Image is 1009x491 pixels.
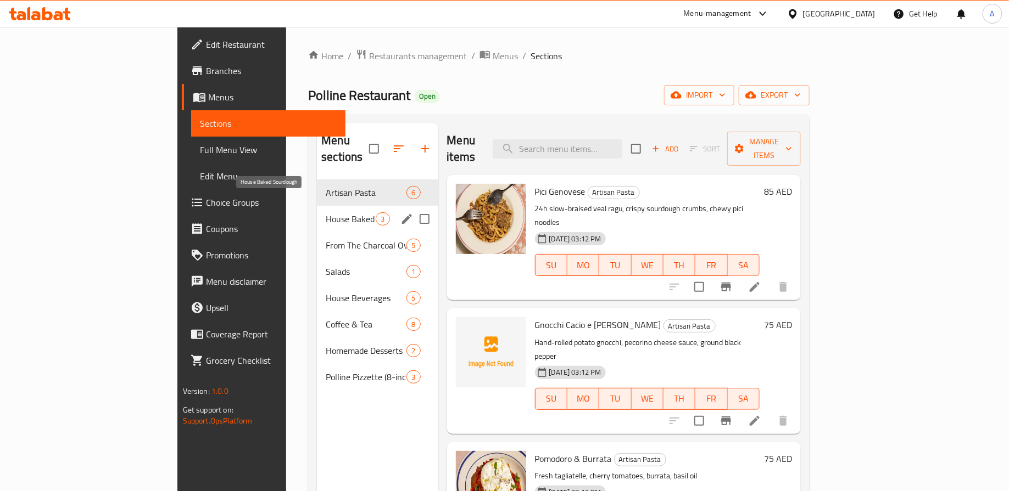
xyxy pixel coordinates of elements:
[317,285,438,311] div: House Beverages5
[545,367,606,377] span: [DATE] 03:12 PM
[990,8,995,20] span: A
[695,254,727,276] button: FR
[604,391,627,407] span: TU
[493,139,622,159] input: search
[317,232,438,258] div: From The Charcoal Oven5
[632,254,664,276] button: WE
[326,344,406,357] span: Homemade Desserts
[206,301,337,314] span: Upsell
[632,388,664,410] button: WE
[650,143,680,155] span: Add
[191,163,346,189] a: Edit Menu
[531,49,562,63] span: Sections
[182,216,346,242] a: Coupons
[308,49,810,63] nav: breadcrumb
[599,388,631,410] button: TU
[356,49,467,63] a: Restaurants management
[182,189,346,216] a: Choice Groups
[535,317,661,333] span: Gnocchi Cacio e [PERSON_NAME]
[183,414,253,428] a: Support.OpsPlatform
[535,254,567,276] button: SU
[348,49,352,63] li: /
[406,318,420,331] div: items
[407,267,420,277] span: 1
[540,257,563,273] span: SU
[664,254,695,276] button: TH
[673,88,726,102] span: import
[764,184,792,199] h6: 85 AED
[545,234,606,244] span: [DATE] 03:12 PM
[615,453,666,466] span: Artisan Pasta
[182,321,346,347] a: Coverage Report
[182,31,346,58] a: Edit Restaurant
[326,291,406,304] span: House Beverages
[407,346,420,356] span: 2
[728,388,760,410] button: SA
[471,49,475,63] li: /
[206,275,337,288] span: Menu disclaimer
[206,354,337,367] span: Grocery Checklist
[386,136,412,162] span: Sort sections
[326,370,406,383] span: Polline Pizzette (8-inch)
[326,318,406,331] span: Coffee & Tea
[493,49,518,63] span: Menus
[700,391,723,407] span: FR
[317,179,438,206] div: Artisan Pasta6
[480,49,518,63] a: Menus
[406,186,420,199] div: items
[206,249,337,262] span: Promotions
[456,317,526,387] img: Gnocchi Cacio e Pepe
[456,184,526,254] img: Pici Genovese
[206,196,337,209] span: Choice Groups
[376,212,389,225] div: items
[764,317,792,332] h6: 75 AED
[317,258,438,285] div: Salads1
[407,319,420,330] span: 8
[588,186,640,199] div: Artisan Pasta
[668,391,691,407] span: TH
[447,132,480,165] h2: Menu items
[206,328,337,341] span: Coverage Report
[770,274,796,300] button: delete
[406,265,420,278] div: items
[363,137,386,160] span: Select all sections
[614,453,666,466] div: Artisan Pasta
[206,222,337,235] span: Coupons
[535,183,586,200] span: Pici Genovese
[572,257,595,273] span: MO
[406,239,420,252] div: items
[183,403,233,417] span: Get support on:
[407,188,420,198] span: 6
[648,140,683,157] span: Add item
[535,388,567,410] button: SU
[406,344,420,357] div: items
[326,239,406,252] div: From The Charcoal Oven
[684,7,751,20] div: Menu-management
[535,469,760,483] p: Fresh tagliatelle, cherry tomatoes, burrata, basil oil
[695,388,727,410] button: FR
[540,391,563,407] span: SU
[308,83,410,108] span: Polline Restaurant
[326,265,406,278] span: Salads
[728,254,760,276] button: SA
[182,84,346,110] a: Menus
[415,90,440,103] div: Open
[770,408,796,434] button: delete
[567,388,599,410] button: MO
[407,372,420,382] span: 3
[407,240,420,251] span: 5
[636,391,659,407] span: WE
[732,391,755,407] span: SA
[683,140,727,157] span: Select section first
[588,186,639,199] span: Artisan Pasta
[567,254,599,276] button: MO
[200,117,337,130] span: Sections
[182,58,346,84] a: Branches
[376,214,389,224] span: 3
[664,388,695,410] button: TH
